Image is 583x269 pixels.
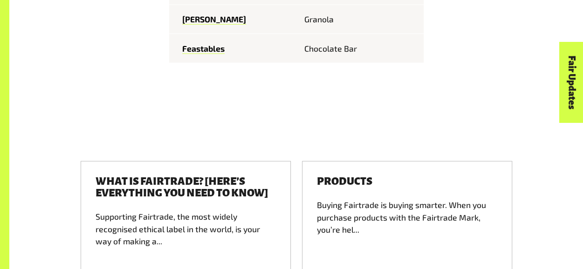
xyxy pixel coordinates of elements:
[182,14,246,25] a: [PERSON_NAME]
[182,43,225,54] a: Feastables
[317,176,372,188] h3: Products
[296,34,424,63] td: Chocolate Bar
[296,5,424,34] td: Granola
[96,176,276,199] h3: What is Fairtrade? [Here’s everything you need to know]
